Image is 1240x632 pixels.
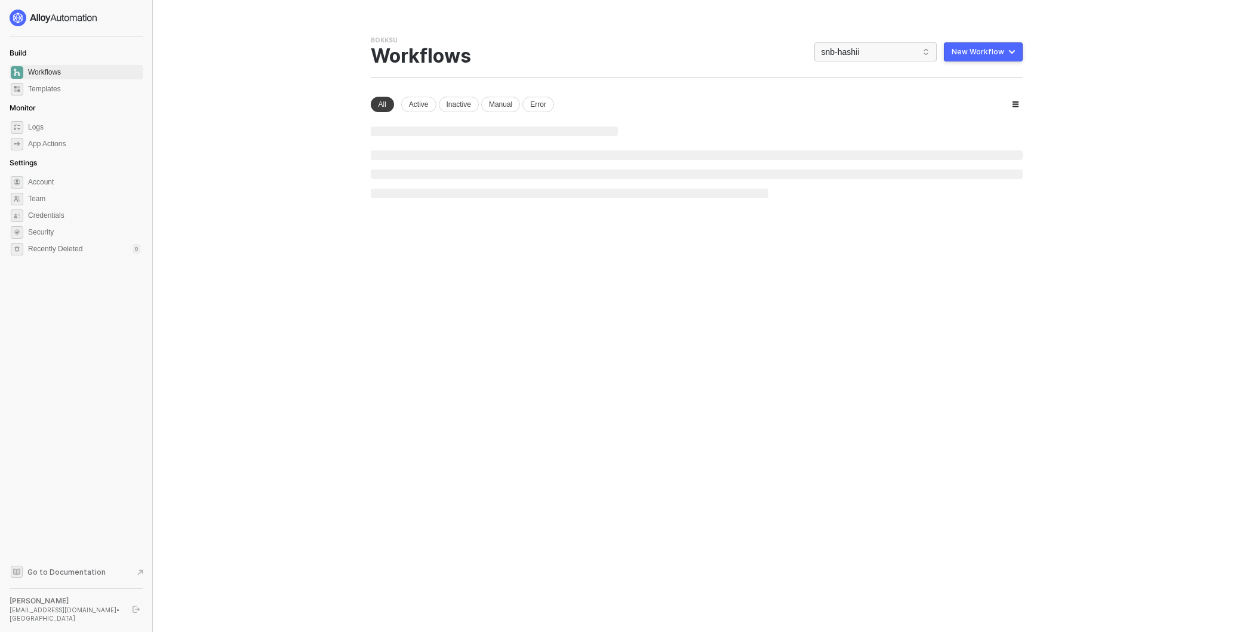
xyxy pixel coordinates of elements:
[10,596,122,606] div: [PERSON_NAME]
[952,47,1004,57] div: New Workflow
[11,83,23,95] span: marketplace
[11,209,23,222] span: credentials
[28,208,140,223] span: Credentials
[10,103,36,112] span: Monitor
[481,97,520,112] div: Manual
[439,97,479,112] div: Inactive
[28,65,140,79] span: Workflows
[11,193,23,205] span: team
[11,226,23,239] span: security
[944,42,1023,61] button: New Workflow
[10,10,98,26] img: logo
[371,36,398,45] div: Bokksu
[11,243,23,255] span: settings
[133,244,140,254] div: 0
[10,565,143,579] a: Knowledge Base
[133,606,140,613] span: logout
[10,158,37,167] span: Settings
[10,48,26,57] span: Build
[28,139,66,149] div: App Actions
[27,567,106,577] span: Go to Documentation
[522,97,554,112] div: Error
[10,10,143,26] a: logo
[11,566,23,578] span: documentation
[28,192,140,206] span: Team
[28,225,140,239] span: Security
[28,175,140,189] span: Account
[11,121,23,134] span: icon-logs
[401,97,436,112] div: Active
[11,66,23,79] span: dashboard
[28,82,140,96] span: Templates
[821,43,930,61] span: snb-hashii
[371,97,394,112] div: All
[371,45,471,67] div: Workflows
[10,606,122,622] div: [EMAIL_ADDRESS][DOMAIN_NAME] • [GEOGRAPHIC_DATA]
[134,566,146,578] span: document-arrow
[11,176,23,189] span: settings
[28,120,140,134] span: Logs
[11,138,23,150] span: icon-app-actions
[28,244,82,254] span: Recently Deleted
